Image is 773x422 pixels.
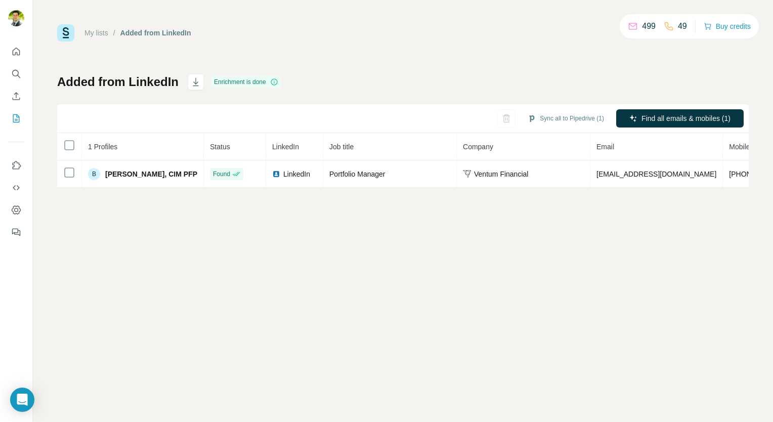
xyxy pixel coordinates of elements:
[8,156,24,175] button: Use Surfe on LinkedIn
[729,143,750,151] span: Mobile
[329,143,354,151] span: Job title
[463,170,471,178] img: company-logo
[210,143,230,151] span: Status
[596,143,614,151] span: Email
[213,170,230,179] span: Found
[8,179,24,197] button: Use Surfe API
[10,388,34,412] div: Open Intercom Messenger
[211,76,281,88] div: Enrichment is done
[272,170,280,178] img: LinkedIn logo
[678,20,687,32] p: 49
[8,43,24,61] button: Quick start
[616,109,744,128] button: Find all emails & mobiles (1)
[8,109,24,128] button: My lists
[57,74,179,90] h1: Added from LinkedIn
[329,170,385,178] span: Portfolio Manager
[8,223,24,241] button: Feedback
[8,201,24,219] button: Dashboard
[88,168,100,180] div: B
[474,169,528,179] span: Ventum Financial
[8,10,24,26] img: Avatar
[113,28,115,38] li: /
[272,143,299,151] span: LinkedIn
[8,65,24,83] button: Search
[642,20,656,32] p: 499
[105,169,197,179] span: [PERSON_NAME], CIM PFP
[704,19,751,33] button: Buy credits
[596,170,716,178] span: [EMAIL_ADDRESS][DOMAIN_NAME]
[84,29,108,37] a: My lists
[8,87,24,105] button: Enrich CSV
[283,169,310,179] span: LinkedIn
[521,111,611,126] button: Sync all to Pipedrive (1)
[120,28,191,38] div: Added from LinkedIn
[88,143,117,151] span: 1 Profiles
[463,143,493,151] span: Company
[641,113,731,123] span: Find all emails & mobiles (1)
[57,24,74,41] img: Surfe Logo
